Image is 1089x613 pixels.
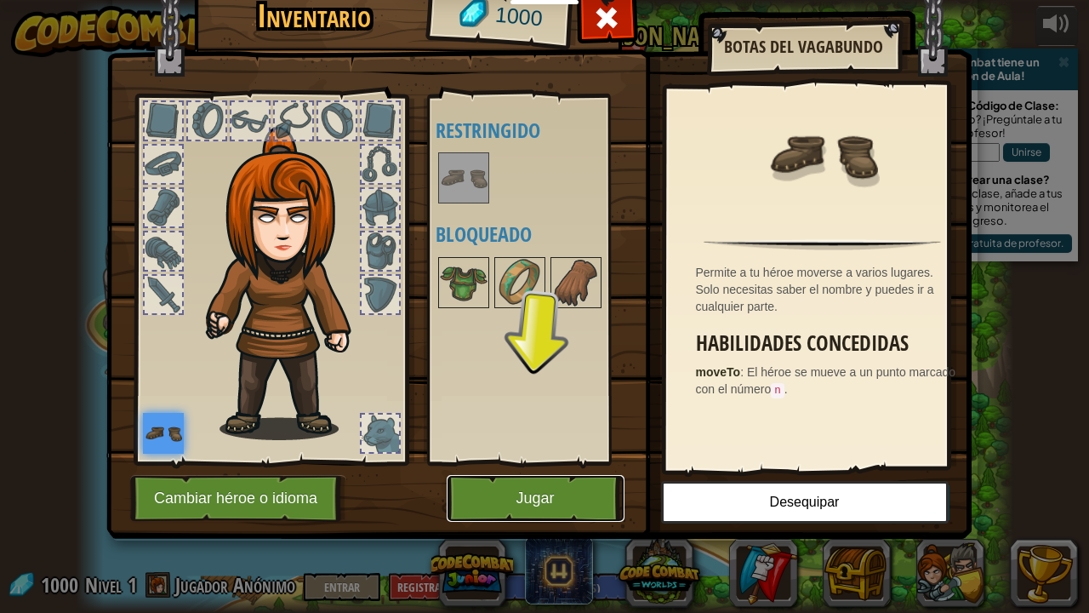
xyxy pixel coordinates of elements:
[198,127,381,440] img: hair_f2.png
[724,37,884,56] h2: Botas del Vagabundo
[696,365,956,396] span: El héroe se mueve a un punto marcado con el número .
[696,332,958,355] h3: Habilidades concedidas
[143,413,184,454] img: portrait.png
[436,223,649,245] h4: Bloqueado
[447,475,624,522] button: Jugar
[767,100,878,210] img: portrait.png
[661,481,949,524] button: Desequipar
[696,264,958,315] div: Permite a tu héroe moverse a varios lugares. Solo necesitas saber el nombre y puedes ir a cualqui...
[704,239,940,250] img: hr.png
[440,259,487,306] img: portrait.png
[436,119,649,141] h4: Restringido
[130,475,346,522] button: Cambiar héroe o idioma
[696,365,741,379] strong: moveTo
[440,154,487,202] img: portrait.png
[496,259,544,306] img: portrait.png
[771,383,784,398] code: n
[552,259,600,306] img: portrait.png
[740,365,747,379] span: :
